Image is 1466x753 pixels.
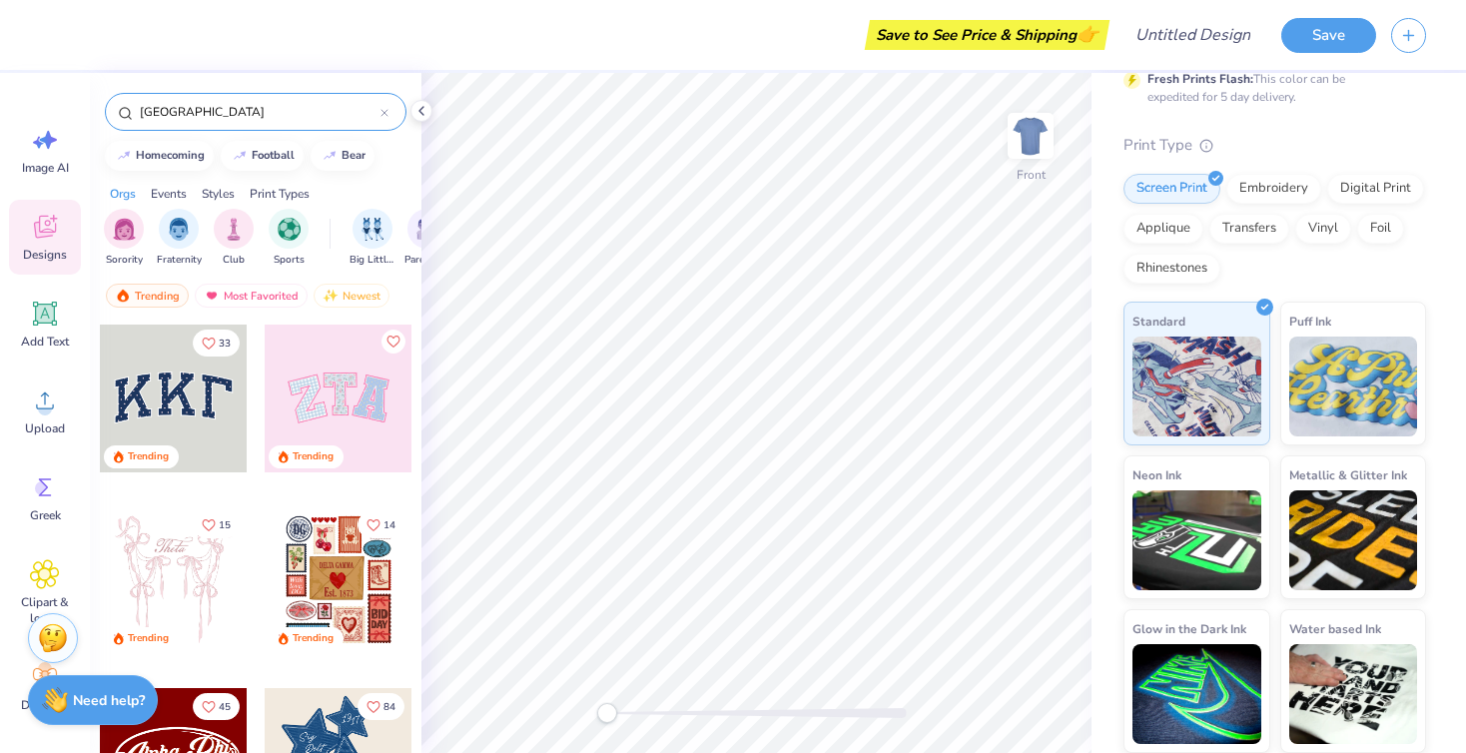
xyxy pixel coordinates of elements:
span: Image AI [22,160,69,176]
div: Foil [1357,214,1404,244]
span: Clipart & logos [12,594,78,626]
button: filter button [404,209,450,268]
span: Club [223,253,245,268]
span: Designs [23,247,67,263]
img: Metallic & Glitter Ink [1289,490,1418,590]
img: Big Little Reveal Image [362,218,383,241]
span: Upload [25,420,65,436]
img: Sorority Image [113,218,136,241]
button: bear [311,141,374,171]
div: Newest [314,284,389,308]
img: Club Image [223,218,245,241]
div: Trending [106,284,189,308]
div: Transfers [1209,214,1289,244]
div: Screen Print [1123,174,1220,204]
span: 👉 [1077,22,1099,46]
img: trend_line.gif [232,150,248,162]
div: This color can be expedited for 5 day delivery. [1147,70,1393,106]
div: homecoming [136,150,205,161]
button: Like [381,330,405,354]
div: Accessibility label [597,703,617,723]
span: Water based Ink [1289,618,1381,639]
div: Trending [293,631,334,646]
span: Big Little Reveal [350,253,395,268]
img: Parent's Weekend Image [416,218,439,241]
img: Neon Ink [1132,490,1261,590]
span: Greek [30,507,61,523]
img: Puff Ink [1289,337,1418,436]
div: filter for Sports [269,209,309,268]
img: trend_line.gif [116,150,132,162]
span: 15 [219,520,231,530]
span: Sports [274,253,305,268]
span: 14 [383,520,395,530]
span: 33 [219,339,231,349]
span: Add Text [21,334,69,350]
div: Front [1017,166,1046,184]
span: Decorate [21,697,69,713]
img: newest.gif [323,289,339,303]
span: Neon Ink [1132,464,1181,485]
span: Metallic & Glitter Ink [1289,464,1407,485]
button: filter button [157,209,202,268]
div: Save to See Price & Shipping [870,20,1104,50]
div: Orgs [110,185,136,203]
img: Sports Image [278,218,301,241]
div: bear [342,150,366,161]
div: Trending [128,631,169,646]
div: Rhinestones [1123,254,1220,284]
div: Trending [293,449,334,464]
img: Glow in the Dark Ink [1132,644,1261,744]
span: 45 [219,702,231,712]
div: Print Type [1123,134,1426,157]
button: homecoming [105,141,214,171]
button: filter button [269,209,309,268]
div: Most Favorited [195,284,308,308]
button: Like [193,511,240,538]
div: Vinyl [1295,214,1351,244]
span: Puff Ink [1289,311,1331,332]
div: Embroidery [1226,174,1321,204]
button: football [221,141,304,171]
img: Water based Ink [1289,644,1418,744]
input: Untitled Design [1119,15,1266,55]
button: Like [193,693,240,720]
button: Like [358,693,404,720]
div: Trending [128,449,169,464]
img: trend_line.gif [322,150,338,162]
div: Events [151,185,187,203]
button: filter button [104,209,144,268]
span: Fraternity [157,253,202,268]
span: 84 [383,702,395,712]
button: Like [193,330,240,357]
img: most_fav.gif [204,289,220,303]
span: Standard [1132,311,1185,332]
div: Print Types [250,185,310,203]
strong: Fresh Prints Flash: [1147,71,1253,87]
div: filter for Club [214,209,254,268]
span: Parent's Weekend [404,253,450,268]
button: Like [358,511,404,538]
div: Styles [202,185,235,203]
img: Front [1011,116,1051,156]
img: Fraternity Image [168,218,190,241]
input: Try "Alpha" [138,102,380,122]
div: filter for Parent's Weekend [404,209,450,268]
button: filter button [214,209,254,268]
div: Digital Print [1327,174,1424,204]
div: football [252,150,295,161]
button: filter button [350,209,395,268]
div: filter for Sorority [104,209,144,268]
button: Save [1281,18,1376,53]
div: filter for Big Little Reveal [350,209,395,268]
span: Sorority [106,253,143,268]
span: Glow in the Dark Ink [1132,618,1246,639]
div: filter for Fraternity [157,209,202,268]
strong: Need help? [73,691,145,710]
div: Applique [1123,214,1203,244]
img: Standard [1132,337,1261,436]
img: trending.gif [115,289,131,303]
